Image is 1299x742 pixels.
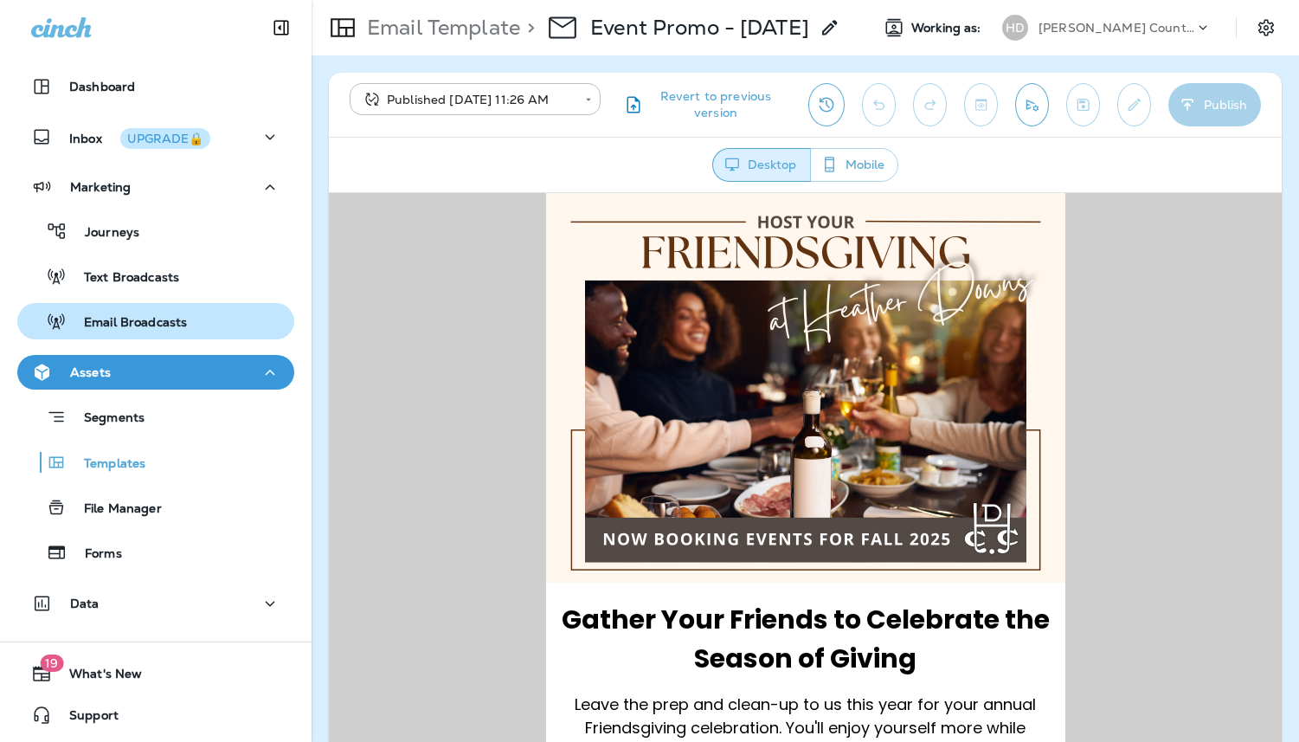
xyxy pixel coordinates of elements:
[70,597,100,610] p: Data
[644,88,788,121] span: Revert to previous version
[69,128,210,146] p: Inbox
[712,148,811,182] button: Desktop
[246,500,707,569] span: Leave the prep and clean-up to us this year for your annual Friendsgiving celebration. You'll enj...
[17,534,294,571] button: Forms
[911,21,985,35] span: Working as:
[520,15,535,41] p: >
[67,315,187,332] p: Email Broadcasts
[810,148,898,182] button: Mobile
[17,119,294,154] button: InboxUPGRADE🔒
[1002,15,1028,41] div: HD
[362,91,573,108] div: Published [DATE] 11:26 AM
[17,656,294,691] button: 19What's New
[17,355,294,390] button: Assets
[70,180,131,194] p: Marketing
[1251,12,1282,43] button: Settings
[614,83,794,126] button: Revert to previous version
[1015,83,1049,126] button: Send test email
[17,698,294,732] button: Support
[52,708,119,729] span: Support
[17,586,294,621] button: Data
[52,667,142,687] span: What's New
[67,456,145,473] p: Templates
[808,83,845,126] button: View Changelog
[17,398,294,436] button: Segments
[17,69,294,104] button: Dashboard
[17,489,294,526] button: File Manager
[590,15,809,41] p: Event Promo - [DATE]
[17,258,294,294] button: Text Broadcasts
[233,408,721,484] strong: Gather Your Friends to Celebrate the Season of Giving
[17,444,294,481] button: Templates
[67,270,179,287] p: Text Broadcasts
[360,15,520,41] p: Email Template
[69,80,135,94] p: Dashboard
[257,10,305,45] button: Collapse Sidebar
[67,410,145,428] p: Segments
[70,365,111,379] p: Assets
[590,15,809,41] div: Event Promo - 9/12/25
[17,213,294,249] button: Journeys
[67,501,162,518] p: File Manager
[40,655,63,672] span: 19
[1039,21,1194,35] p: [PERSON_NAME] Country Club
[17,170,294,204] button: Marketing
[68,225,139,242] p: Journeys
[17,303,294,339] button: Email Broadcasts
[68,546,122,563] p: Forms
[127,132,203,145] div: UPGRADE🔒
[120,128,210,149] button: UPGRADE🔒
